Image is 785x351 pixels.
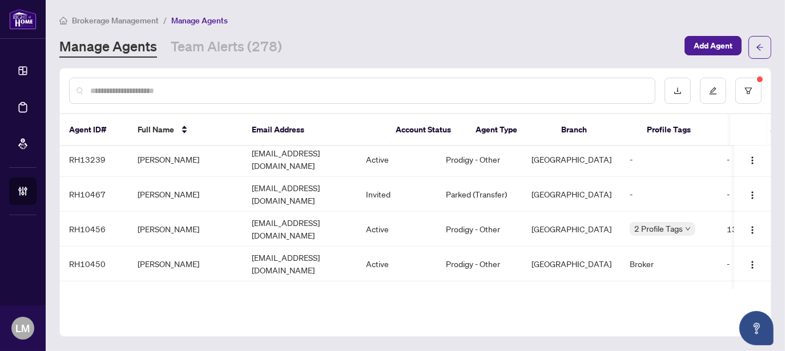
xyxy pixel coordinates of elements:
td: Active [357,142,437,177]
td: - [621,177,718,212]
td: Prodigy - Other [437,281,522,316]
button: Logo [743,255,762,273]
td: Active [357,212,437,247]
button: Open asap [739,311,774,345]
td: [EMAIL_ADDRESS][DOMAIN_NAME] [243,247,357,281]
td: Prodigy - Other [437,212,522,247]
button: Logo [743,150,762,168]
td: [PERSON_NAME] [128,281,243,316]
span: Full Name [138,123,174,136]
td: [PERSON_NAME] [128,212,243,247]
img: Logo [748,225,757,235]
img: Logo [748,191,757,200]
img: logo [9,9,37,30]
td: [GEOGRAPHIC_DATA] [522,142,621,177]
td: - [621,142,718,177]
button: Add Agent [685,36,742,55]
a: Team Alerts (278) [171,37,282,58]
img: Logo [748,260,757,269]
button: Logo [743,220,762,238]
th: Branch [552,114,638,146]
span: download [674,87,682,95]
span: Add Agent [694,37,732,55]
span: 2 Profile Tags [634,222,683,235]
td: RH10447 [60,281,128,316]
button: filter [735,78,762,104]
td: Active [357,281,437,316]
td: RH10450 [60,247,128,281]
td: [GEOGRAPHIC_DATA] [522,177,621,212]
span: arrow-left [756,43,764,51]
li: / [163,14,167,27]
td: [EMAIL_ADDRESS][DOMAIN_NAME] [243,142,357,177]
td: Parked (Transfer) [437,177,522,212]
span: filter [744,87,752,95]
img: Logo [748,156,757,165]
td: Prodigy - Other [437,142,522,177]
td: RH13239 [60,142,128,177]
td: [GEOGRAPHIC_DATA] [522,247,621,281]
th: Agent ID# [60,114,128,146]
td: [PERSON_NAME] [128,177,243,212]
td: [GEOGRAPHIC_DATA] [522,281,621,316]
td: [EMAIL_ADDRESS][DOMAIN_NAME] [243,281,357,316]
button: Logo [743,185,762,203]
span: down [685,226,691,232]
td: [PERSON_NAME] [128,142,243,177]
td: Invited [357,177,437,212]
td: Broker [621,247,718,281]
a: Manage Agents [59,37,157,58]
td: Active [357,247,437,281]
span: LM [16,320,30,336]
td: [PERSON_NAME] [128,247,243,281]
span: home [59,17,67,25]
span: edit [709,87,717,95]
th: Account Status [387,114,467,146]
td: [EMAIL_ADDRESS][DOMAIN_NAME] [243,177,357,212]
span: Brokerage Management [72,15,159,26]
th: Agent Type [466,114,552,146]
td: [EMAIL_ADDRESS][DOMAIN_NAME] [243,212,357,247]
td: RH10467 [60,177,128,212]
button: download [665,78,691,104]
th: Full Name [128,114,243,146]
th: Email Address [243,114,387,146]
td: [GEOGRAPHIC_DATA] [522,212,621,247]
td: Prodigy - Other [437,247,522,281]
span: Manage Agents [171,15,228,26]
th: Profile Tags [638,114,735,146]
button: edit [700,78,726,104]
td: RH10456 [60,212,128,247]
